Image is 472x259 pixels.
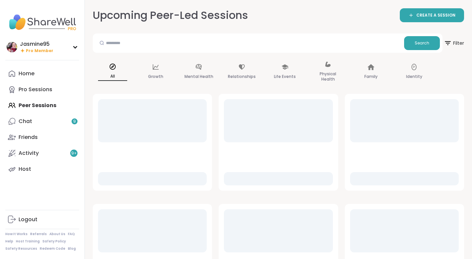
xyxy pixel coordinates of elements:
[274,73,296,81] p: Life Events
[5,232,27,236] a: How It Works
[5,113,79,129] a: Chat9
[19,150,39,157] div: Activity
[19,70,34,77] div: Home
[444,35,464,51] span: Filter
[20,40,53,48] div: Jasmine95
[93,8,248,23] h2: Upcoming Peer-Led Sessions
[40,246,65,251] a: Redeem Code
[98,72,127,81] p: All
[26,48,53,54] span: Pro Member
[406,73,422,81] p: Identity
[400,8,464,22] a: CREATE A SESSION
[313,70,342,83] p: Physical Health
[5,66,79,82] a: Home
[68,232,75,236] a: FAQ
[5,161,79,177] a: Host
[19,134,38,141] div: Friends
[5,239,13,244] a: Help
[49,232,65,236] a: About Us
[5,212,79,227] a: Logout
[30,232,47,236] a: Referrals
[148,73,163,81] p: Growth
[5,129,79,145] a: Friends
[404,36,440,50] button: Search
[228,73,256,81] p: Relationships
[5,11,79,34] img: ShareWell Nav Logo
[19,118,32,125] div: Chat
[42,239,66,244] a: Safety Policy
[19,165,31,173] div: Host
[16,239,40,244] a: Host Training
[73,119,76,124] span: 9
[184,73,213,81] p: Mental Health
[5,145,79,161] a: Activity9+
[5,82,79,97] a: Pro Sessions
[415,40,429,46] span: Search
[19,86,52,93] div: Pro Sessions
[444,33,464,53] button: Filter
[7,42,17,52] img: Jasmine95
[416,13,455,18] span: CREATE A SESSION
[364,73,378,81] p: Family
[68,246,76,251] a: Blog
[19,216,37,223] div: Logout
[5,246,37,251] a: Safety Resources
[71,151,77,156] span: 9 +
